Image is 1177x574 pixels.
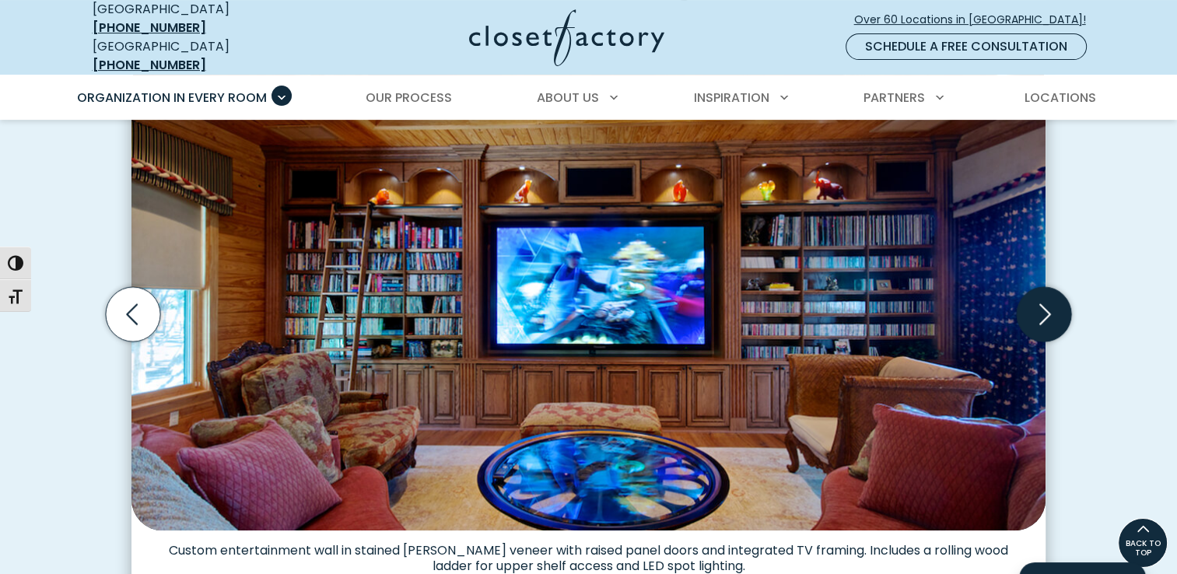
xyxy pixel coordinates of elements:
nav: Primary Menu [66,76,1112,120]
button: Previous slide [100,281,166,348]
span: Locations [1024,89,1095,107]
span: BACK TO TOP [1119,539,1167,558]
figcaption: Custom entertainment wall in stained [PERSON_NAME] veneer with raised panel doors and integrated ... [131,530,1046,574]
a: Over 60 Locations in [GEOGRAPHIC_DATA]! [853,6,1099,33]
span: Our Process [366,89,452,107]
span: Partners [863,89,925,107]
span: Organization in Every Room [77,89,267,107]
span: Inspiration [694,89,769,107]
div: [GEOGRAPHIC_DATA] [93,37,318,75]
button: Next slide [1011,281,1077,348]
span: Over 60 Locations in [GEOGRAPHIC_DATA]! [854,12,1098,28]
a: BACK TO TOP [1118,518,1168,568]
a: [PHONE_NUMBER] [93,56,206,74]
span: About Us [537,89,599,107]
img: Closet Factory Logo [469,9,664,66]
a: [PHONE_NUMBER] [93,19,206,37]
img: Custom entertainment and media center with book shelves for movies and LED lighting [131,54,1046,530]
a: Schedule a Free Consultation [846,33,1087,60]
